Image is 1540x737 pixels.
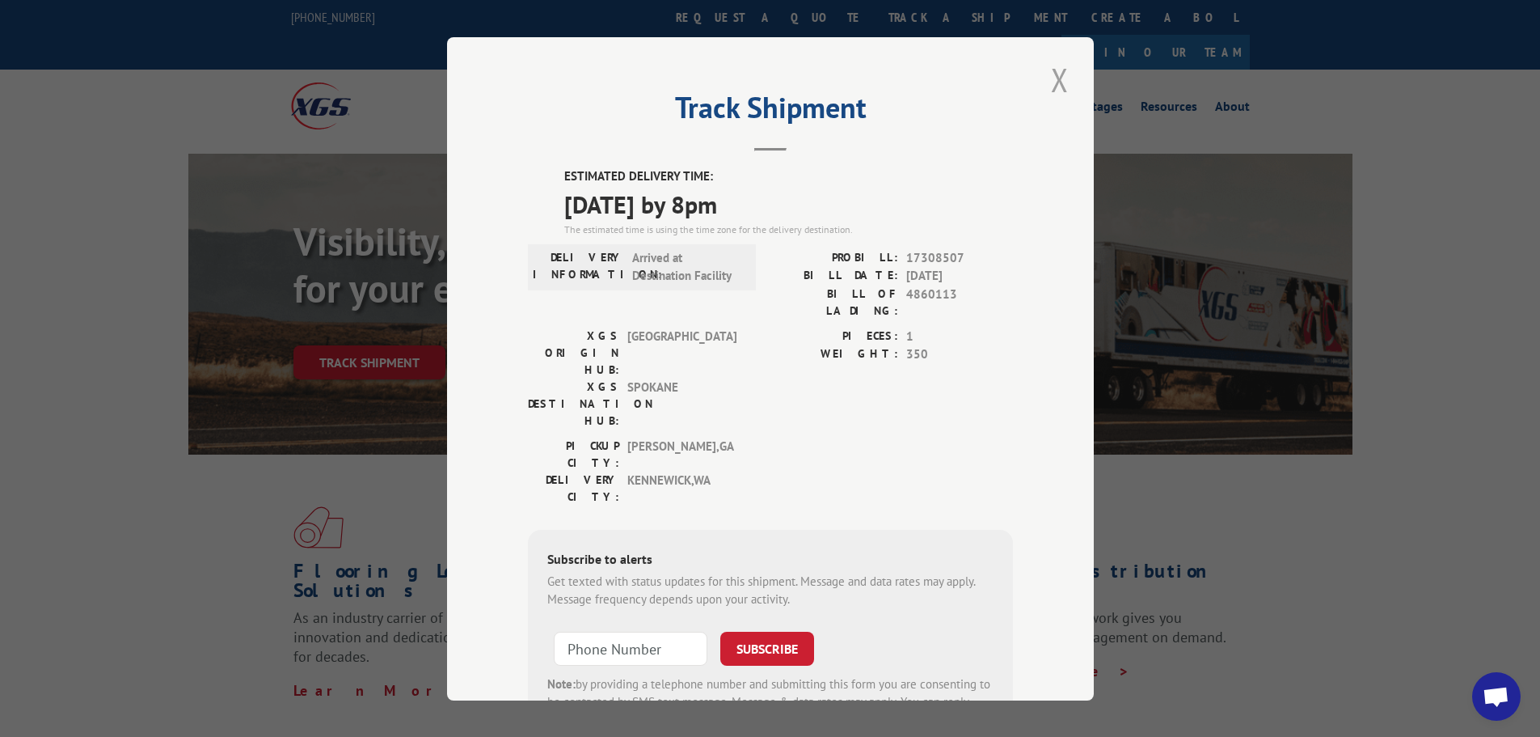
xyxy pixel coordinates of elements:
[547,572,994,608] div: Get texted with status updates for this shipment. Message and data rates may apply. Message frequ...
[1046,57,1074,102] button: Close modal
[564,167,1013,186] label: ESTIMATED DELIVERY TIME:
[528,327,619,378] label: XGS ORIGIN HUB:
[564,185,1013,222] span: [DATE] by 8pm
[528,471,619,505] label: DELIVERY CITY:
[770,267,898,286] label: BILL DATE:
[632,248,741,285] span: Arrived at Destination Facility
[528,378,619,429] label: XGS DESTINATION HUB:
[720,631,814,665] button: SUBSCRIBE
[770,285,898,319] label: BILL OF LADING:
[528,96,1013,127] h2: Track Shipment
[564,222,1013,236] div: The estimated time is using the time zone for the delivery destination.
[547,549,994,572] div: Subscribe to alerts
[533,248,624,285] label: DELIVERY INFORMATION:
[627,378,736,429] span: SPOKANE
[547,676,576,691] strong: Note:
[547,675,994,730] div: by providing a telephone number and submitting this form you are consenting to be contacted by SM...
[554,631,707,665] input: Phone Number
[906,248,1013,267] span: 17308507
[627,327,736,378] span: [GEOGRAPHIC_DATA]
[770,248,898,267] label: PROBILL:
[906,327,1013,345] span: 1
[906,267,1013,286] span: [DATE]
[906,285,1013,319] span: 4860113
[528,437,619,471] label: PICKUP CITY:
[627,437,736,471] span: [PERSON_NAME] , GA
[770,327,898,345] label: PIECES:
[770,345,898,364] label: WEIGHT:
[627,471,736,505] span: KENNEWICK , WA
[906,345,1013,364] span: 350
[1472,672,1521,721] a: Open chat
